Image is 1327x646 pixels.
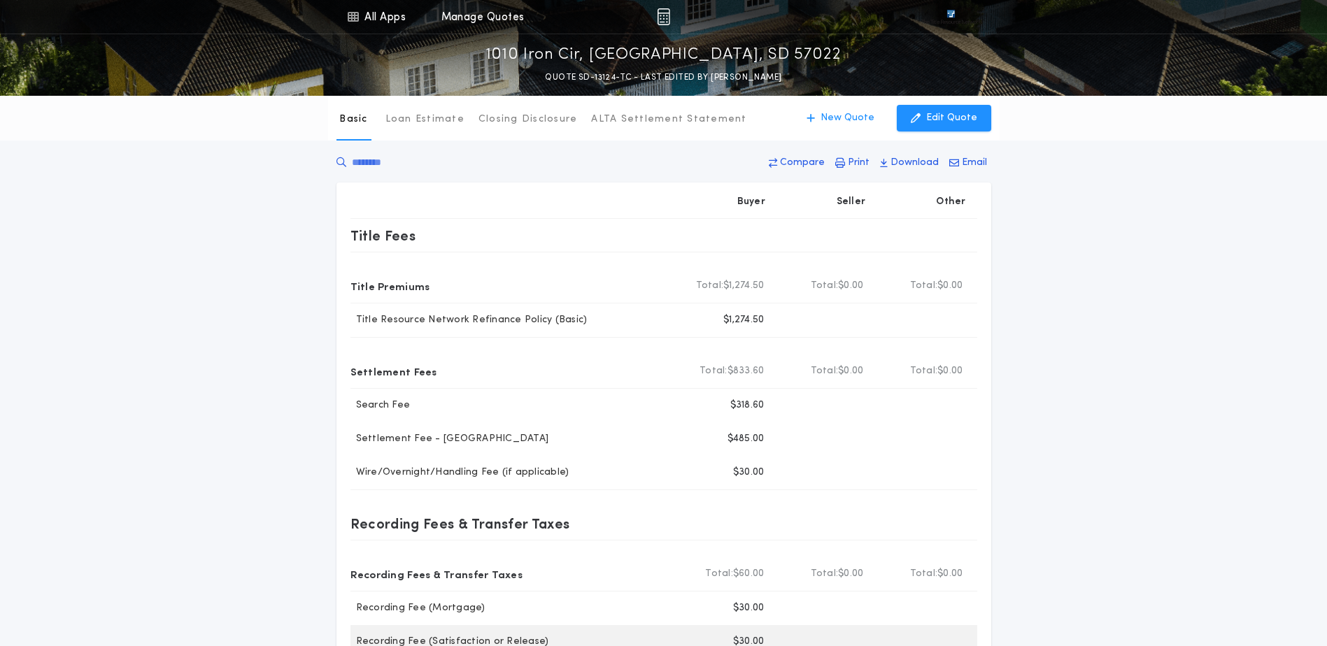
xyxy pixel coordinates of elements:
span: $833.60 [728,364,765,378]
p: Wire/Overnight/Handling Fee (if applicable) [350,466,569,480]
button: New Quote [793,105,888,131]
p: Recording Fee (Mortgage) [350,601,485,615]
p: $30.00 [733,466,765,480]
span: $0.00 [937,279,963,293]
p: Search Fee [350,399,411,412]
p: 1010 Iron Cir, [GEOGRAPHIC_DATA], SD 57022 [486,44,842,66]
button: Edit Quote [897,105,991,131]
p: $485.00 [728,432,765,446]
button: Compare [765,150,829,175]
p: Recording Fees & Transfer Taxes [350,512,570,535]
p: Compare [780,156,825,170]
p: Edit Quote [926,111,977,125]
img: vs-icon [921,10,980,24]
p: Download [890,156,939,170]
span: $1,274.50 [723,279,764,293]
button: Print [831,150,874,175]
p: Seller [837,195,866,209]
b: Total: [910,364,938,378]
p: New Quote [821,111,874,125]
p: Settlement Fee - [GEOGRAPHIC_DATA] [350,432,549,446]
img: img [657,8,670,25]
p: QUOTE SD-13124-TC - LAST EDITED BY [PERSON_NAME] [545,71,781,85]
p: Print [848,156,870,170]
p: Basic [339,113,367,127]
b: Total: [811,364,839,378]
p: Buyer [737,195,765,209]
p: $30.00 [733,601,765,615]
b: Total: [705,567,733,581]
p: Email [962,156,987,170]
button: Download [876,150,943,175]
p: Title Fees [350,224,416,247]
b: Total: [910,279,938,293]
span: $0.00 [937,364,963,378]
span: $0.00 [838,364,863,378]
b: Total: [696,279,724,293]
p: $318.60 [730,399,765,412]
p: Recording Fees & Transfer Taxes [350,563,523,585]
span: $0.00 [838,279,863,293]
p: Other [936,195,965,209]
b: Total: [910,567,938,581]
button: Email [945,150,991,175]
b: Total: [700,364,728,378]
p: Title Premiums [350,275,430,297]
p: Loan Estimate [385,113,464,127]
span: $60.00 [733,567,765,581]
b: Total: [811,567,839,581]
p: Settlement Fees [350,360,437,382]
p: $1,274.50 [723,313,764,327]
p: Closing Disclosure [478,113,578,127]
p: Title Resource Network Refinance Policy (Basic) [350,313,588,327]
span: $0.00 [937,567,963,581]
p: ALTA Settlement Statement [591,113,746,127]
span: $0.00 [838,567,863,581]
b: Total: [811,279,839,293]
